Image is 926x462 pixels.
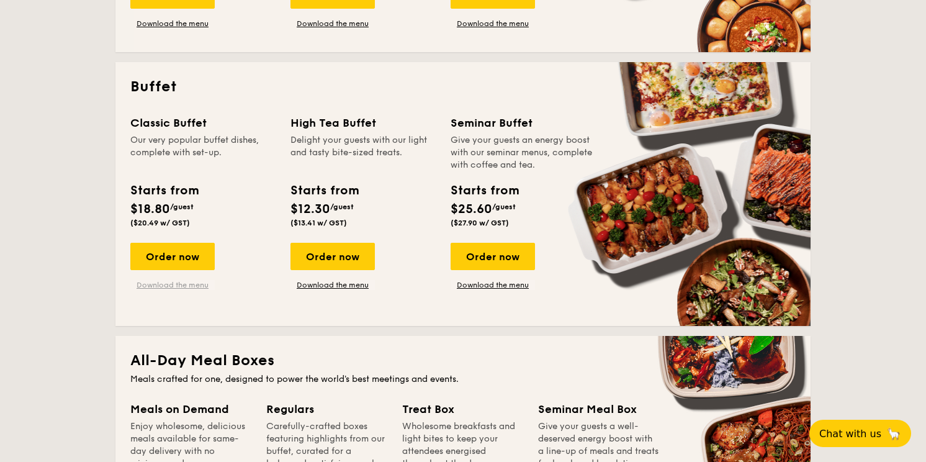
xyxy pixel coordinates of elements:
[290,181,358,200] div: Starts from
[492,202,516,211] span: /guest
[130,134,276,171] div: Our very popular buffet dishes, complete with set-up.
[290,202,330,217] span: $12.30
[130,114,276,132] div: Classic Buffet
[451,219,509,227] span: ($27.90 w/ GST)
[130,373,796,386] div: Meals crafted for one, designed to power the world's best meetings and events.
[451,243,535,270] div: Order now
[130,181,198,200] div: Starts from
[330,202,354,211] span: /guest
[130,219,190,227] span: ($20.49 w/ GST)
[130,243,215,270] div: Order now
[451,114,596,132] div: Seminar Buffet
[451,202,492,217] span: $25.60
[451,134,596,171] div: Give your guests an energy boost with our seminar menus, complete with coffee and tea.
[886,427,901,441] span: 🦙
[451,181,518,200] div: Starts from
[809,420,911,447] button: Chat with us🦙
[130,351,796,371] h2: All-Day Meal Boxes
[130,280,215,290] a: Download the menu
[290,19,375,29] a: Download the menu
[290,243,375,270] div: Order now
[266,401,387,418] div: Regulars
[290,114,436,132] div: High Tea Buffet
[130,401,251,418] div: Meals on Demand
[451,19,535,29] a: Download the menu
[290,280,375,290] a: Download the menu
[538,401,659,418] div: Seminar Meal Box
[290,134,436,171] div: Delight your guests with our light and tasty bite-sized treats.
[451,280,535,290] a: Download the menu
[290,219,347,227] span: ($13.41 w/ GST)
[130,77,796,97] h2: Buffet
[402,401,523,418] div: Treat Box
[170,202,194,211] span: /guest
[819,428,881,440] span: Chat with us
[130,19,215,29] a: Download the menu
[130,202,170,217] span: $18.80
